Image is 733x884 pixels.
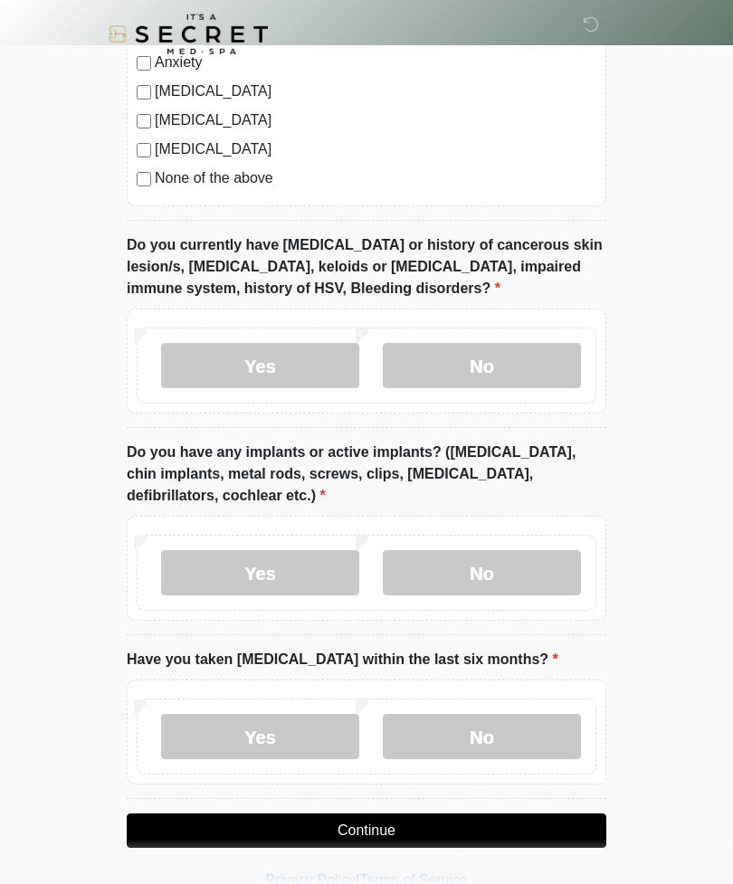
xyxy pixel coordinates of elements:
input: [MEDICAL_DATA] [137,85,151,100]
input: [MEDICAL_DATA] [137,114,151,128]
label: Have you taken [MEDICAL_DATA] within the last six months? [127,649,558,670]
button: Continue [127,813,606,848]
label: Yes [161,550,359,595]
label: Yes [161,714,359,759]
label: [MEDICAL_DATA] [155,109,596,131]
img: It's A Secret Med Spa Logo [109,14,268,54]
input: [MEDICAL_DATA] [137,143,151,157]
label: No [383,343,581,388]
label: [MEDICAL_DATA] [155,138,596,160]
label: None of the above [155,167,596,189]
label: No [383,550,581,595]
label: Do you have any implants or active implants? ([MEDICAL_DATA], chin implants, metal rods, screws, ... [127,442,606,507]
label: Do you currently have [MEDICAL_DATA] or history of cancerous skin lesion/s, [MEDICAL_DATA], keloi... [127,234,606,299]
label: [MEDICAL_DATA] [155,81,596,102]
input: None of the above [137,172,151,186]
label: No [383,714,581,759]
label: Yes [161,343,359,388]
